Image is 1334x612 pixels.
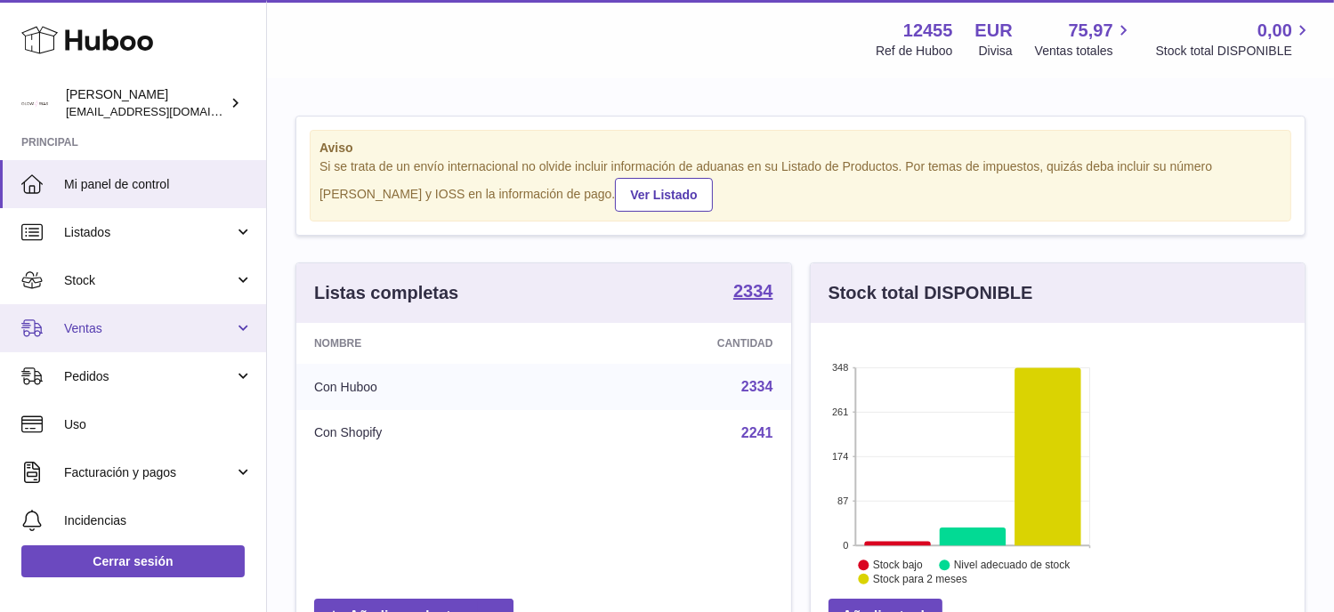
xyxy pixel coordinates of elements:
[64,320,234,337] span: Ventas
[296,364,559,410] td: Con Huboo
[975,19,1013,43] strong: EUR
[64,272,234,289] span: Stock
[837,495,848,506] text: 87
[319,140,1281,157] strong: Aviso
[64,464,234,481] span: Facturación y pagos
[559,323,791,364] th: Cantidad
[66,86,226,120] div: [PERSON_NAME]
[872,573,966,585] text: Stock para 2 meses
[1069,19,1113,43] span: 75,97
[979,43,1013,60] div: Divisa
[829,281,1033,305] h3: Stock total DISPONIBLE
[66,104,262,118] span: [EMAIL_ADDRESS][DOMAIN_NAME]
[872,559,922,571] text: Stock bajo
[741,379,773,394] a: 2334
[1156,43,1313,60] span: Stock total DISPONIBLE
[832,362,848,373] text: 348
[876,43,952,60] div: Ref de Huboo
[832,451,848,462] text: 174
[21,90,48,117] img: pedidos@glowrias.com
[1035,19,1134,60] a: 75,97 Ventas totales
[319,158,1281,212] div: Si se trata de un envío internacional no olvide incluir información de aduanas en su Listado de P...
[903,19,953,43] strong: 12455
[733,282,773,300] strong: 2334
[1156,19,1313,60] a: 0,00 Stock total DISPONIBLE
[1257,19,1292,43] span: 0,00
[64,416,253,433] span: Uso
[64,224,234,241] span: Listados
[953,559,1071,571] text: Nivel adecuado de stock
[314,281,458,305] h3: Listas completas
[1035,43,1134,60] span: Ventas totales
[21,545,245,577] a: Cerrar sesión
[733,282,773,303] a: 2334
[64,368,234,385] span: Pedidos
[296,323,559,364] th: Nombre
[843,540,848,551] text: 0
[296,410,559,456] td: Con Shopify
[832,407,848,417] text: 261
[741,425,773,440] a: 2241
[64,512,253,529] span: Incidencias
[615,178,712,212] a: Ver Listado
[64,176,253,193] span: Mi panel de control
